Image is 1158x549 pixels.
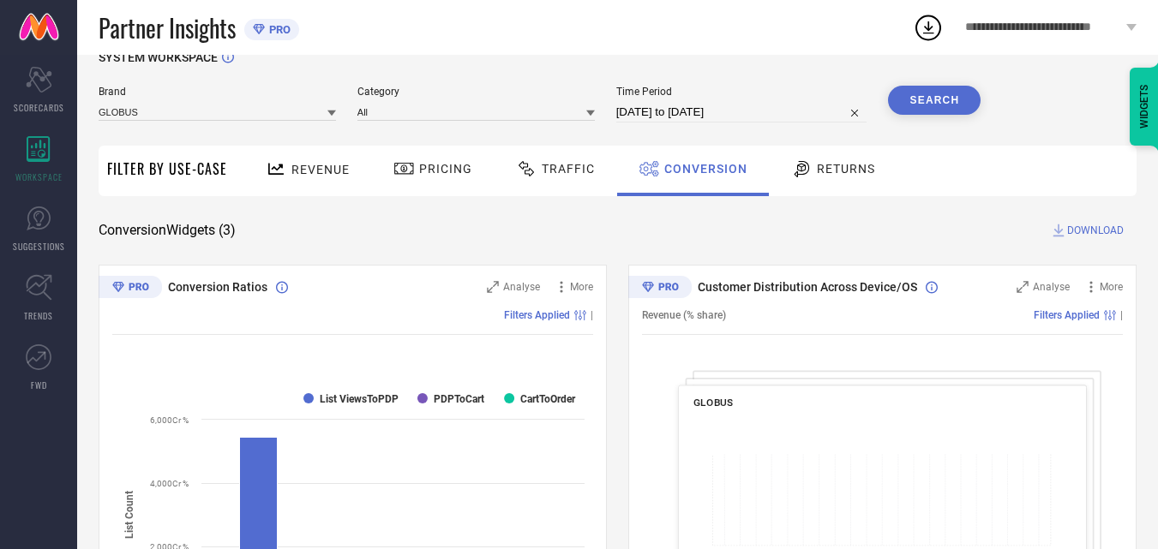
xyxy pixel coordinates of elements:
span: SUGGESTIONS [13,240,65,253]
span: Returns [817,162,875,176]
text: 4,000Cr % [150,479,189,488]
span: Analyse [503,281,540,293]
span: Pricing [419,162,472,176]
input: Select time period [616,102,867,122]
span: Traffic [542,162,595,176]
span: | [1120,309,1123,321]
text: CartToOrder [520,393,576,405]
span: | [591,309,593,321]
span: SYSTEM WORKSPACE [99,51,218,64]
span: Analyse [1033,281,1070,293]
span: Time Period [616,86,867,98]
span: More [1100,281,1123,293]
span: Category [357,86,595,98]
span: TRENDS [24,309,53,322]
span: Filters Applied [1034,309,1100,321]
span: Filters Applied [504,309,570,321]
div: Premium [628,276,692,301]
span: FWD [31,379,47,391]
svg: Zoom [487,281,499,293]
tspan: List Count [123,491,135,539]
span: Conversion Widgets ( 3 ) [99,222,236,239]
span: Revenue [291,163,350,176]
span: Conversion [664,162,747,176]
span: Filter By Use-Case [107,158,227,179]
span: Brand [99,86,336,98]
span: More [570,281,593,293]
text: List ViewsToPDP [320,393,399,405]
span: Conversion Ratios [168,280,267,294]
span: WORKSPACE [15,170,63,183]
div: Premium [99,276,162,301]
div: Open download list [913,12,944,43]
span: Revenue (% share) [642,309,726,321]
button: Search [888,86,981,115]
span: Customer Distribution Across Device/OS [698,280,917,294]
span: PRO [265,23,291,36]
span: GLOBUS [693,397,733,409]
text: 6,000Cr % [150,415,189,425]
svg: Zoom [1017,281,1029,293]
span: Partner Insights [99,10,236,45]
span: DOWNLOAD [1067,222,1124,239]
text: PDPToCart [434,393,484,405]
span: SCORECARDS [14,101,64,114]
